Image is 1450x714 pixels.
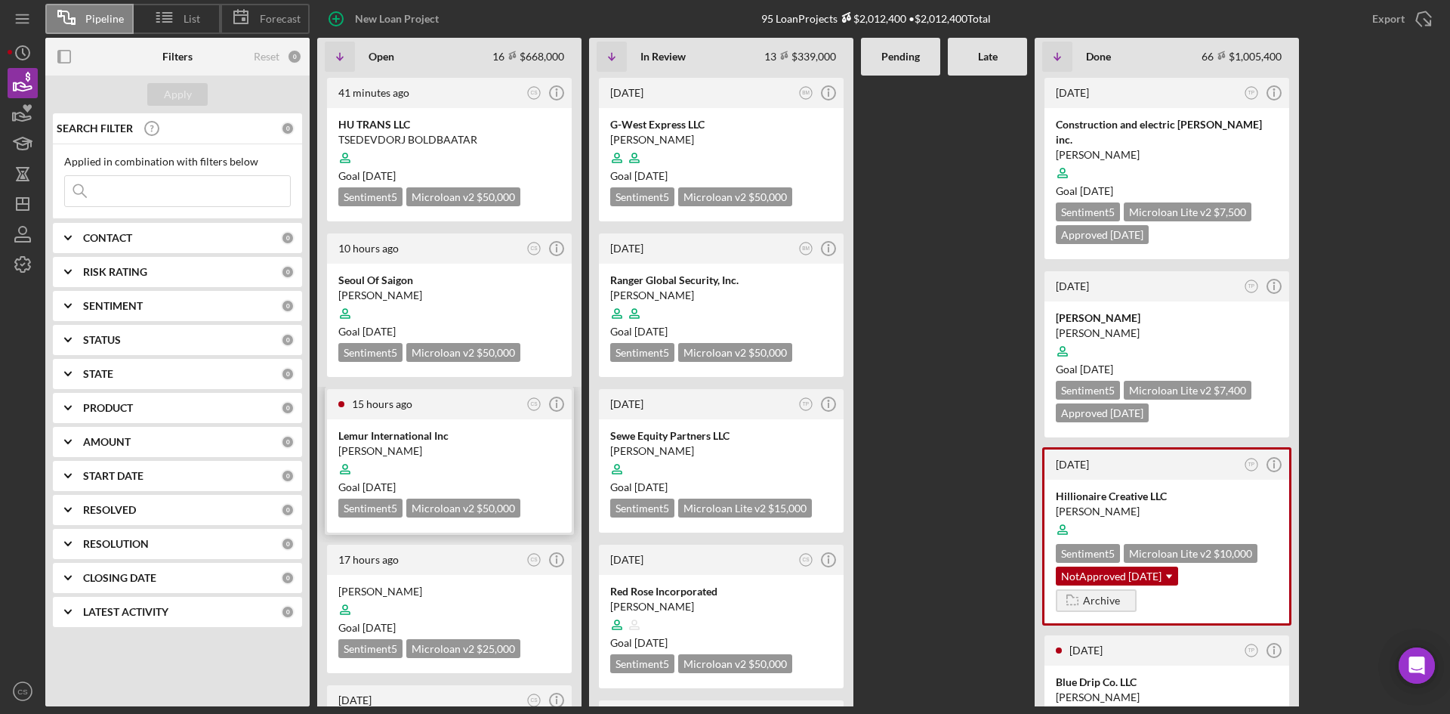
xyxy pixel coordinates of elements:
[406,343,520,362] div: Microloan v2
[338,325,396,338] span: Goal
[281,469,295,483] div: 0
[1372,4,1405,34] div: Export
[338,499,403,518] div: Sentiment 5
[83,572,156,584] b: CLOSING DATE
[281,503,295,517] div: 0
[83,368,113,380] b: STATE
[1056,589,1137,612] button: Archive
[338,242,399,255] time: 2025-10-03 06:23
[610,187,674,206] div: Sentiment 5
[1042,447,1291,626] a: [DATE]TPHillionaire Creative LLC[PERSON_NAME]Sentiment5Microloan Lite v2 $10,000NotApproved [DATE...
[1042,76,1291,261] a: [DATE]TPConstruction and electric [PERSON_NAME] inc.[PERSON_NAME]Goal [DATE]Sentiment5Microloan L...
[1056,147,1278,162] div: [PERSON_NAME]
[406,187,520,206] div: Microloan v2
[338,621,396,634] span: Goal
[281,299,295,313] div: 0
[610,499,674,518] div: Sentiment 5
[57,122,133,134] b: SEARCH FILTER
[338,343,403,362] div: Sentiment 5
[338,694,372,706] time: 2025-09-30 23:16
[338,584,560,599] div: [PERSON_NAME]
[610,654,674,673] div: Sentiment 5
[281,605,295,619] div: 0
[1056,363,1113,376] span: Goal
[281,401,295,415] div: 0
[1242,83,1262,104] button: TP
[678,499,812,518] div: Microloan Lite v2
[1056,489,1278,504] div: Hillionaire Creative LLC
[610,242,643,255] time: 2025-09-29 19:11
[634,636,668,649] time: 10/26/2025
[17,688,27,696] text: CS
[1042,269,1291,440] a: [DATE]TP[PERSON_NAME][PERSON_NAME]Goal [DATE]Sentiment5Microloan Lite v2 $7,400Approved [DATE]
[610,428,832,444] div: Sewe Equity Partners LLC
[634,481,668,493] time: 09/24/2025
[796,394,816,415] button: TP
[531,401,538,406] text: CS
[1242,455,1262,475] button: TP
[1056,403,1149,422] div: Approved [DATE]
[164,83,192,106] div: Apply
[761,12,991,25] div: 95 Loan Projects • $2,012,400 Total
[281,435,295,449] div: 0
[610,288,832,303] div: [PERSON_NAME]
[610,325,668,338] span: Goal
[338,169,396,182] span: Goal
[338,117,560,132] div: HU TRANS LLC
[678,654,792,673] div: Microloan v2
[802,90,810,95] text: BM
[338,86,409,99] time: 2025-10-03 16:04
[796,550,816,570] button: CS
[85,13,124,25] span: Pipeline
[362,325,396,338] time: 11/17/2025
[406,499,520,518] div: Microloan v2
[362,169,396,182] time: 11/16/2025
[362,481,396,493] time: 11/15/2025
[1080,184,1113,197] time: 07/29/2025
[1056,567,1178,586] div: NotApproved [DATE]
[406,639,520,658] div: Microloan v2
[1056,184,1113,197] span: Goal
[1056,225,1149,244] div: Approved [DATE]
[477,502,515,515] span: $50,000
[1124,202,1251,221] div: Microloan Lite v2 $7,500
[597,231,846,379] a: [DATE]BMRanger Global Security, Inc.[PERSON_NAME]Goal [DATE]Sentiment5Microloan v2 $50,000
[531,557,538,562] text: CS
[281,122,295,135] div: 0
[83,232,132,244] b: CONTACT
[281,231,295,245] div: 0
[610,599,832,614] div: [PERSON_NAME]
[1124,544,1257,563] div: Microloan Lite v2 $10,000
[338,273,560,288] div: Seoul Of Saigon
[524,550,545,570] button: CS
[748,346,787,359] span: $50,000
[634,169,668,182] time: 11/08/2025
[64,156,291,168] div: Applied in combination with filters below
[597,542,846,691] a: [DATE]CSRed Rose Incorporated[PERSON_NAME]Goal [DATE]Sentiment5Microloan v2 $50,000
[83,504,136,516] b: RESOLVED
[1248,283,1254,289] text: TP
[597,76,846,224] a: [DATE]BMG-West Express LLC[PERSON_NAME]Goal [DATE]Sentiment5Microloan v2 $50,000
[610,86,643,99] time: 2025-09-29 21:00
[1124,381,1251,400] div: Microloan Lite v2 $7,400
[338,187,403,206] div: Sentiment 5
[768,502,807,515] span: $15,000
[610,584,832,599] div: Red Rose Incorporated
[1056,280,1089,292] time: 2025-07-28 05:30
[803,401,809,406] text: TP
[147,83,208,106] button: Apply
[325,387,574,535] a: 15 hours agoCSLemur International Inc[PERSON_NAME]Goal [DATE]Sentiment5Microloan v2 $50,000
[338,288,560,303] div: [PERSON_NAME]
[1056,381,1120,400] div: Sentiment 5
[83,538,149,550] b: RESOLUTION
[1248,462,1254,467] text: TP
[610,132,832,147] div: [PERSON_NAME]
[764,50,836,63] div: 13 $339,000
[531,90,538,95] text: CS
[634,325,668,338] time: 11/10/2025
[1069,644,1103,657] time: 2025-07-23 00:30
[1056,458,1089,471] time: 2025-07-25 16:24
[83,334,121,346] b: STATUS
[338,132,560,147] div: TSEDEVDORJ BOLDBAATAR
[1248,648,1254,653] text: TP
